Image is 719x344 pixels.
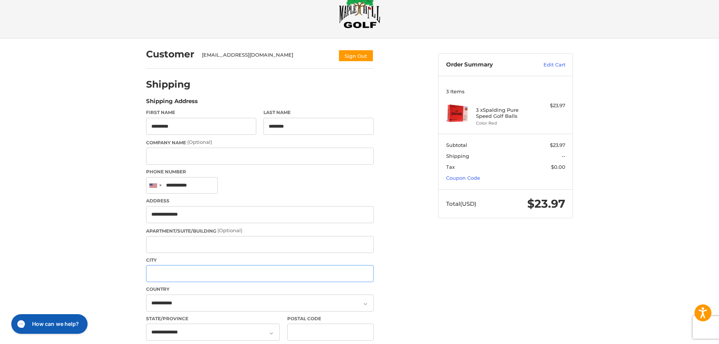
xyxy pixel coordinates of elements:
a: Coupon Code [446,175,480,181]
label: Last Name [263,109,374,116]
label: First Name [146,109,256,116]
label: Company Name [146,139,374,146]
div: [EMAIL_ADDRESS][DOMAIN_NAME] [202,51,331,62]
label: Phone Number [146,168,374,175]
label: Country [146,286,374,293]
label: City [146,257,374,264]
a: Edit Cart [527,61,565,69]
h3: Order Summary [446,61,527,69]
iframe: Gorgias live chat messenger [8,312,90,336]
li: Color Red [476,120,534,126]
legend: Shipping Address [146,97,198,109]
label: State/Province [146,315,280,322]
span: $23.97 [527,197,565,211]
span: Total (USD) [446,200,476,207]
span: -- [562,153,565,159]
label: Address [146,197,374,204]
small: (Optional) [217,227,242,233]
span: Tax [446,164,455,170]
div: $23.97 [536,102,565,110]
span: Subtotal [446,142,467,148]
button: Sign Out [338,49,374,62]
label: Postal Code [287,315,374,322]
small: (Optional) [187,139,212,145]
h4: 3 x Spalding Pure Speed Golf Balls [476,107,534,119]
label: Apartment/Suite/Building [146,227,374,234]
span: Shipping [446,153,469,159]
div: United States: +1 [146,177,164,194]
h2: Shipping [146,79,191,90]
h2: Customer [146,48,194,60]
h3: 3 Items [446,88,565,94]
span: $23.97 [550,142,565,148]
span: $0.00 [551,164,565,170]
